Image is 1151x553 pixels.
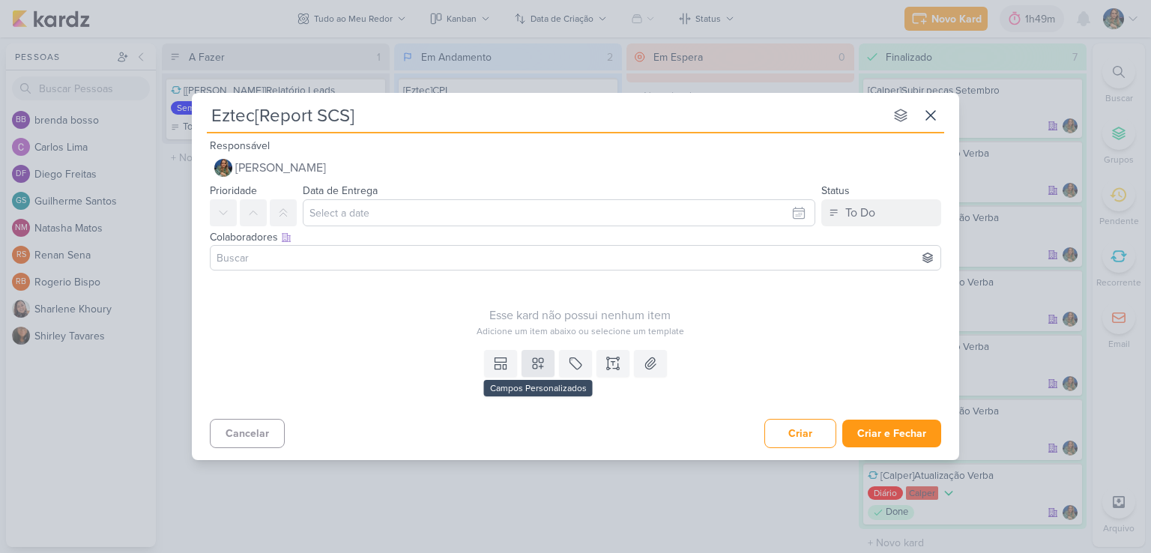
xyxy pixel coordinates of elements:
[210,154,941,181] button: [PERSON_NAME]
[210,139,270,152] label: Responsável
[303,199,815,226] input: Select a date
[842,420,941,447] button: Criar e Fechar
[210,306,950,324] div: Esse kard não possui nenhum item
[214,249,937,267] input: Buscar
[207,102,884,129] input: Kard Sem Título
[821,184,850,197] label: Status
[845,204,875,222] div: To Do
[821,199,941,226] button: To Do
[484,380,593,396] div: Campos Personalizados
[210,184,257,197] label: Prioridade
[764,419,836,448] button: Criar
[303,184,378,197] label: Data de Entrega
[210,324,950,338] div: Adicione um item abaixo ou selecione um template
[214,159,232,177] img: Isabella Gutierres
[210,229,941,245] div: Colaboradores
[235,159,326,177] span: [PERSON_NAME]
[210,419,285,448] button: Cancelar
